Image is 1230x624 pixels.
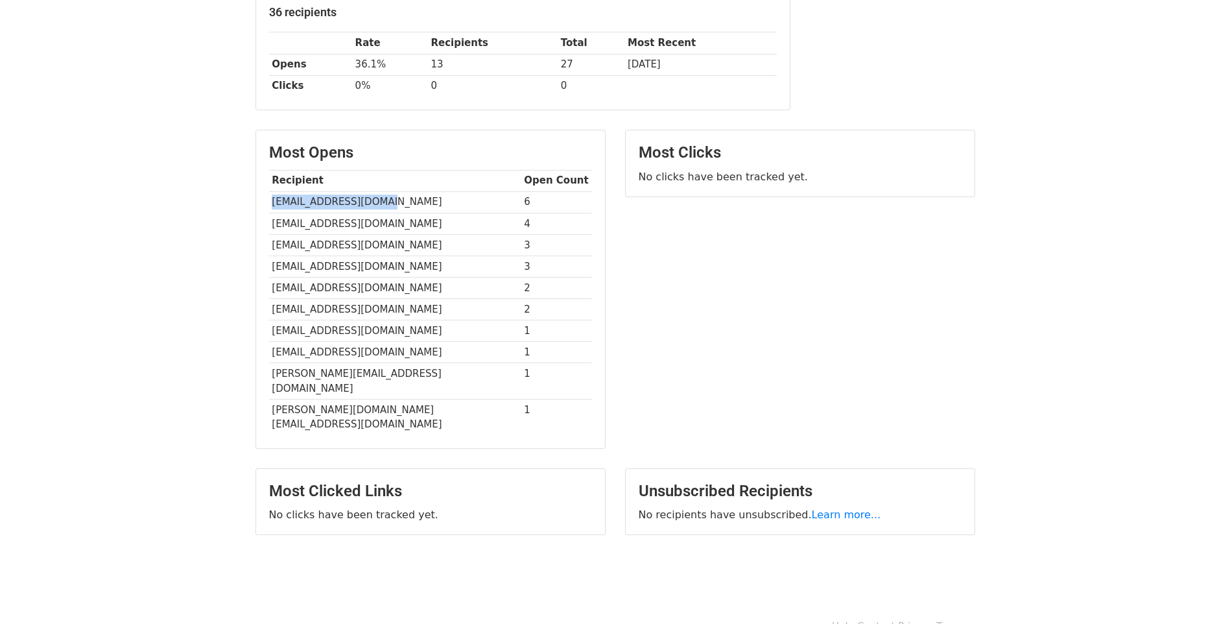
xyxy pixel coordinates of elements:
[558,54,624,75] td: 27
[558,75,624,97] td: 0
[521,342,592,363] td: 1
[352,32,428,54] th: Rate
[558,32,624,54] th: Total
[269,170,521,191] th: Recipient
[269,75,352,97] th: Clicks
[521,278,592,299] td: 2
[521,299,592,320] td: 2
[269,191,521,213] td: [EMAIL_ADDRESS][DOMAIN_NAME]
[269,363,521,400] td: [PERSON_NAME][EMAIL_ADDRESS][DOMAIN_NAME]
[521,170,592,191] th: Open Count
[269,320,521,342] td: [EMAIL_ADDRESS][DOMAIN_NAME]
[269,482,592,501] h3: Most Clicked Links
[639,143,962,162] h3: Most Clicks
[639,482,962,501] h3: Unsubscribed Recipients
[269,213,521,234] td: [EMAIL_ADDRESS][DOMAIN_NAME]
[521,363,592,400] td: 1
[269,400,521,435] td: [PERSON_NAME][DOMAIN_NAME][EMAIL_ADDRESS][DOMAIN_NAME]
[521,256,592,277] td: 3
[624,32,776,54] th: Most Recent
[521,213,592,234] td: 4
[521,234,592,256] td: 3
[269,508,592,522] p: No clicks have been tracked yet.
[269,143,592,162] h3: Most Opens
[428,54,558,75] td: 13
[269,54,352,75] th: Opens
[521,320,592,342] td: 1
[352,75,428,97] td: 0%
[639,170,962,184] p: No clicks have been tracked yet.
[269,256,521,277] td: [EMAIL_ADDRESS][DOMAIN_NAME]
[269,342,521,363] td: [EMAIL_ADDRESS][DOMAIN_NAME]
[812,509,881,521] a: Learn more...
[352,54,428,75] td: 36.1%
[269,278,521,299] td: [EMAIL_ADDRESS][DOMAIN_NAME]
[269,234,521,256] td: [EMAIL_ADDRESS][DOMAIN_NAME]
[428,75,558,97] td: 0
[1165,562,1230,624] iframe: Chat Widget
[521,400,592,435] td: 1
[269,299,521,320] td: [EMAIL_ADDRESS][DOMAIN_NAME]
[521,191,592,213] td: 6
[269,5,777,19] h5: 36 recipients
[428,32,558,54] th: Recipients
[624,54,776,75] td: [DATE]
[639,508,962,522] p: No recipients have unsubscribed.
